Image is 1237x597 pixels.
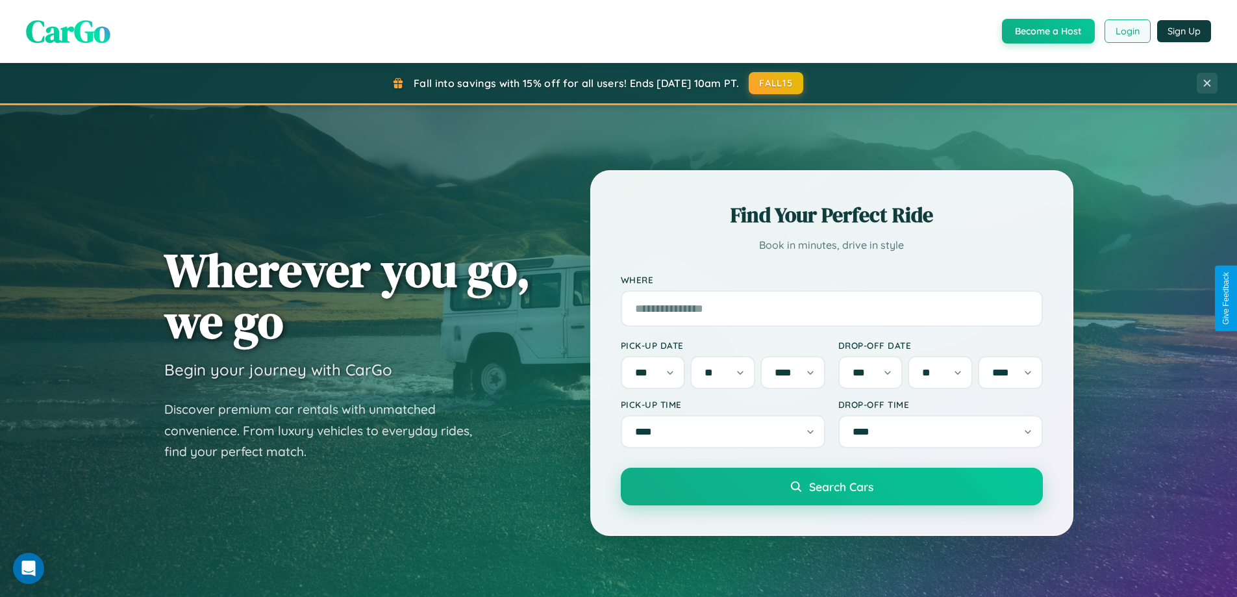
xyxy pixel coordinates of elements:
label: Drop-off Time [838,399,1043,410]
button: Sign Up [1157,20,1211,42]
h3: Begin your journey with CarGo [164,360,392,379]
label: Pick-up Time [621,399,825,410]
label: Where [621,274,1043,285]
button: Become a Host [1002,19,1095,44]
h1: Wherever you go, we go [164,244,531,347]
div: Open Intercom Messenger [13,553,44,584]
span: Search Cars [809,479,873,494]
label: Pick-up Date [621,340,825,351]
p: Book in minutes, drive in style [621,236,1043,255]
span: Fall into savings with 15% off for all users! Ends [DATE] 10am PT. [414,77,739,90]
label: Drop-off Date [838,340,1043,351]
button: Search Cars [621,468,1043,505]
span: CarGo [26,10,110,53]
button: FALL15 [749,72,803,94]
p: Discover premium car rentals with unmatched convenience. From luxury vehicles to everyday rides, ... [164,399,489,463]
button: Login [1105,19,1151,43]
div: Give Feedback [1221,272,1231,325]
h2: Find Your Perfect Ride [621,201,1043,229]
